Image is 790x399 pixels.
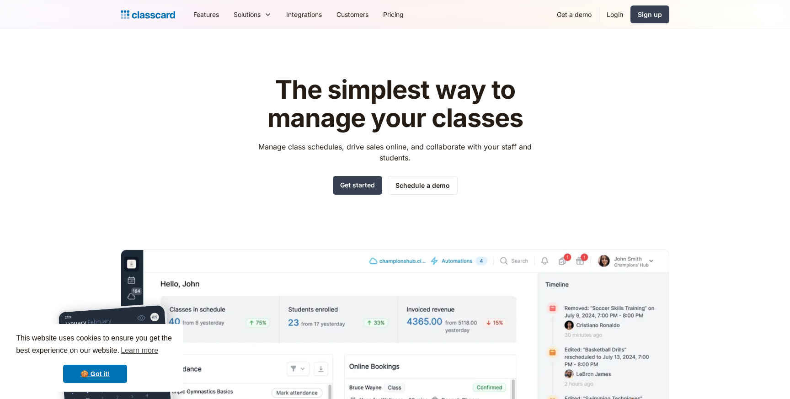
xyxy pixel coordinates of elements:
[250,76,540,132] h1: The simplest way to manage your classes
[186,4,226,25] a: Features
[7,324,183,392] div: cookieconsent
[388,176,458,195] a: Schedule a demo
[329,4,376,25] a: Customers
[250,141,540,163] p: Manage class schedules, drive sales online, and collaborate with your staff and students.
[279,4,329,25] a: Integrations
[119,344,160,357] a: learn more about cookies
[376,4,411,25] a: Pricing
[16,333,174,357] span: This website uses cookies to ensure you get the best experience on our website.
[550,4,599,25] a: Get a demo
[63,365,127,383] a: dismiss cookie message
[234,10,261,19] div: Solutions
[638,10,662,19] div: Sign up
[226,4,279,25] div: Solutions
[599,4,630,25] a: Login
[333,176,382,195] a: Get started
[121,8,175,21] a: Logo
[630,5,669,23] a: Sign up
